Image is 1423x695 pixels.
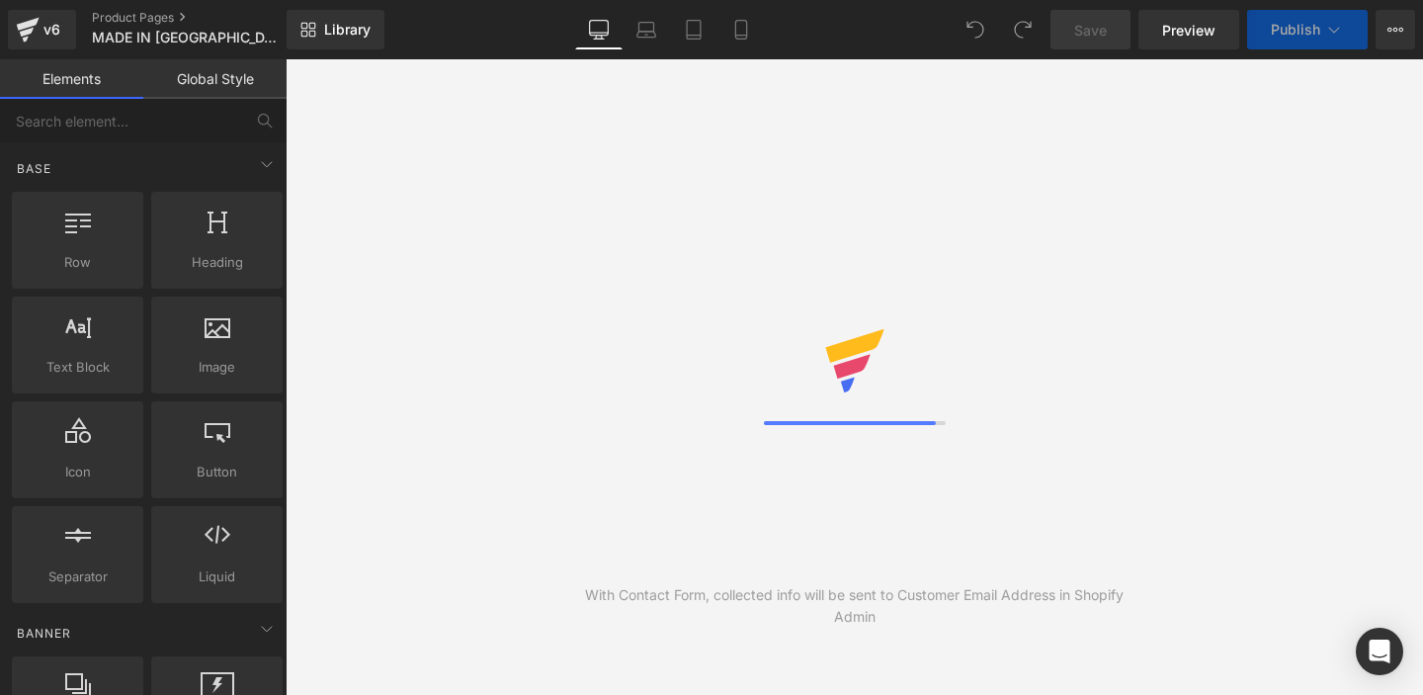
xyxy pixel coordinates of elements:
[1376,10,1415,49] button: More
[575,10,623,49] a: Desktop
[717,10,765,49] a: Mobile
[287,10,384,49] a: New Library
[18,357,137,378] span: Text Block
[157,566,277,587] span: Liquid
[92,30,282,45] span: MADE IN [GEOGRAPHIC_DATA]
[570,584,1139,628] div: With Contact Form, collected info will be sent to Customer Email Address in Shopify Admin
[143,59,287,99] a: Global Style
[18,462,137,482] span: Icon
[157,252,277,273] span: Heading
[157,357,277,378] span: Image
[1356,628,1403,675] div: Open Intercom Messenger
[18,566,137,587] span: Separator
[670,10,717,49] a: Tablet
[1003,10,1043,49] button: Redo
[1247,10,1368,49] button: Publish
[1271,22,1320,38] span: Publish
[8,10,76,49] a: v6
[1138,10,1239,49] a: Preview
[1162,20,1215,41] span: Preview
[623,10,670,49] a: Laptop
[157,462,277,482] span: Button
[40,17,64,43] div: v6
[1074,20,1107,41] span: Save
[15,624,73,643] span: Banner
[18,252,137,273] span: Row
[15,159,53,178] span: Base
[324,21,371,39] span: Library
[92,10,319,26] a: Product Pages
[956,10,995,49] button: Undo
